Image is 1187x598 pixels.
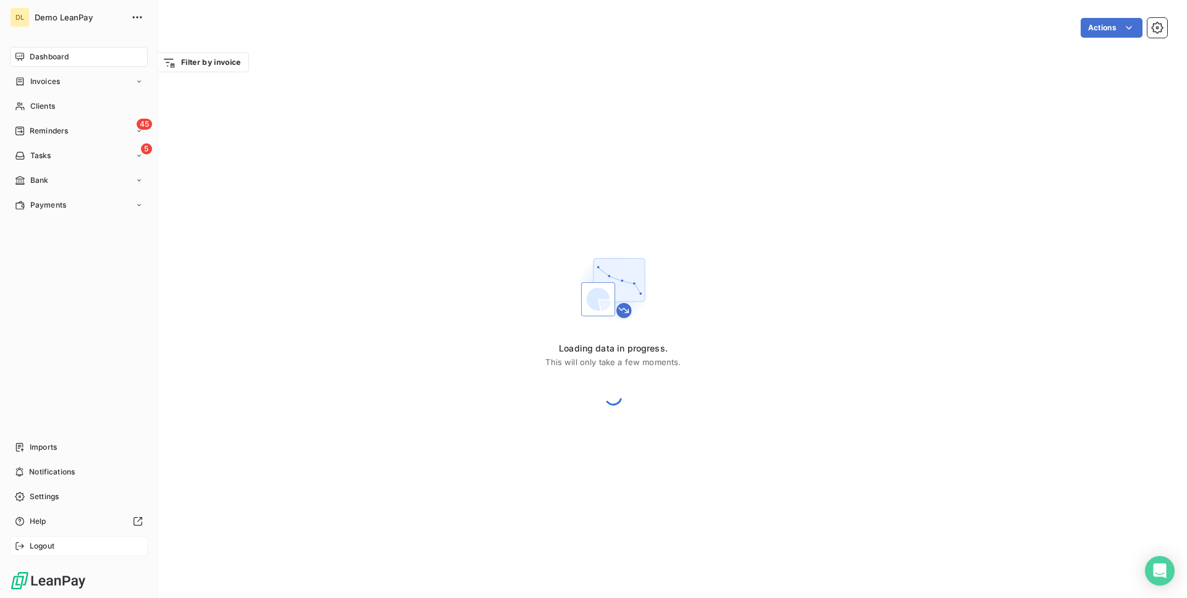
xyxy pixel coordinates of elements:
[141,143,152,154] span: 5
[545,357,681,367] span: This will only take a few moments.
[545,342,681,355] span: Loading data in progress.
[29,466,75,478] span: Notifications
[30,101,55,112] span: Clients
[137,119,152,130] span: 45
[30,76,60,87] span: Invoices
[35,12,124,22] span: Demo LeanPay
[30,150,51,161] span: Tasks
[10,7,30,27] div: DL
[574,248,653,327] img: First time
[30,491,59,502] span: Settings
[30,175,49,186] span: Bank
[1081,18,1142,38] button: Actions
[30,442,57,453] span: Imports
[30,200,66,211] span: Payments
[155,53,249,72] button: Filter by invoice
[10,512,148,531] a: Help
[30,125,68,137] span: Reminders
[30,516,46,527] span: Help
[1145,556,1175,586] div: Open Intercom Messenger
[30,51,69,62] span: Dashboard
[30,541,54,552] span: Logout
[10,571,87,591] img: Logo LeanPay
